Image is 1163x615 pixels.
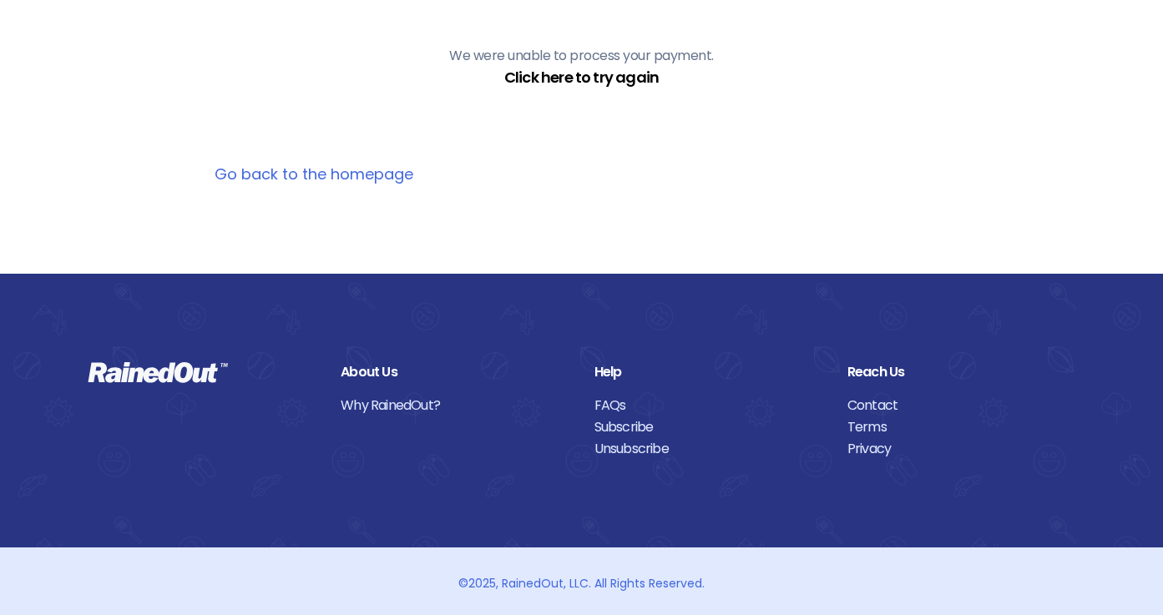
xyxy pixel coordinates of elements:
[594,416,822,438] a: Subscribe
[847,438,1075,460] a: Privacy
[594,361,822,383] div: Help
[847,395,1075,416] a: Contact
[847,361,1075,383] div: Reach Us
[341,361,569,383] div: About Us
[341,395,569,416] a: Why RainedOut?
[594,395,822,416] a: FAQs
[504,67,659,88] a: Click here to try again
[847,416,1075,438] a: Terms
[449,46,714,66] p: We were unable to process your payment.
[215,164,413,184] a: Go back to the homepage
[594,438,822,460] a: Unsubscribe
